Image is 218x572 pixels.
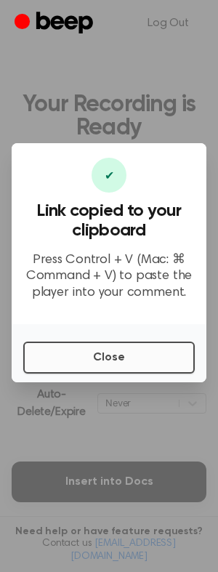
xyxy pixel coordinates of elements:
[23,252,195,302] p: Press Control + V (Mac: ⌘ Command + V) to paste the player into your comment.
[15,9,97,38] a: Beep
[133,6,203,41] a: Log Out
[23,342,195,374] button: Close
[23,201,195,241] h3: Link copied to your clipboard
[92,158,126,193] div: ✔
